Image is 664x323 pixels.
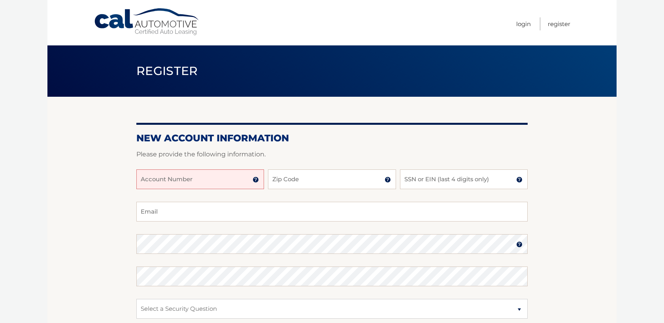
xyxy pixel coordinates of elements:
[268,169,396,189] input: Zip Code
[136,202,528,222] input: Email
[400,169,528,189] input: SSN or EIN (last 4 digits only)
[516,17,531,30] a: Login
[385,177,391,183] img: tooltip.svg
[94,8,200,36] a: Cal Automotive
[516,177,523,183] img: tooltip.svg
[253,177,259,183] img: tooltip.svg
[136,149,528,160] p: Please provide the following information.
[136,64,198,78] span: Register
[516,241,523,248] img: tooltip.svg
[136,169,264,189] input: Account Number
[548,17,570,30] a: Register
[136,132,528,144] h2: New Account Information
